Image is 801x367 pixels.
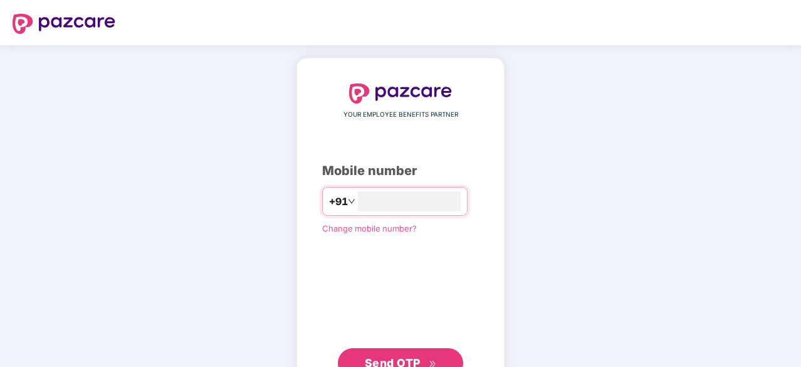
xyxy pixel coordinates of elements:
a: Change mobile number? [322,223,417,233]
img: logo [13,14,115,34]
img: logo [349,83,452,104]
span: YOUR EMPLOYEE BENEFITS PARTNER [343,110,458,120]
span: down [348,198,355,205]
span: +91 [329,194,348,210]
div: Mobile number [322,161,479,181]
